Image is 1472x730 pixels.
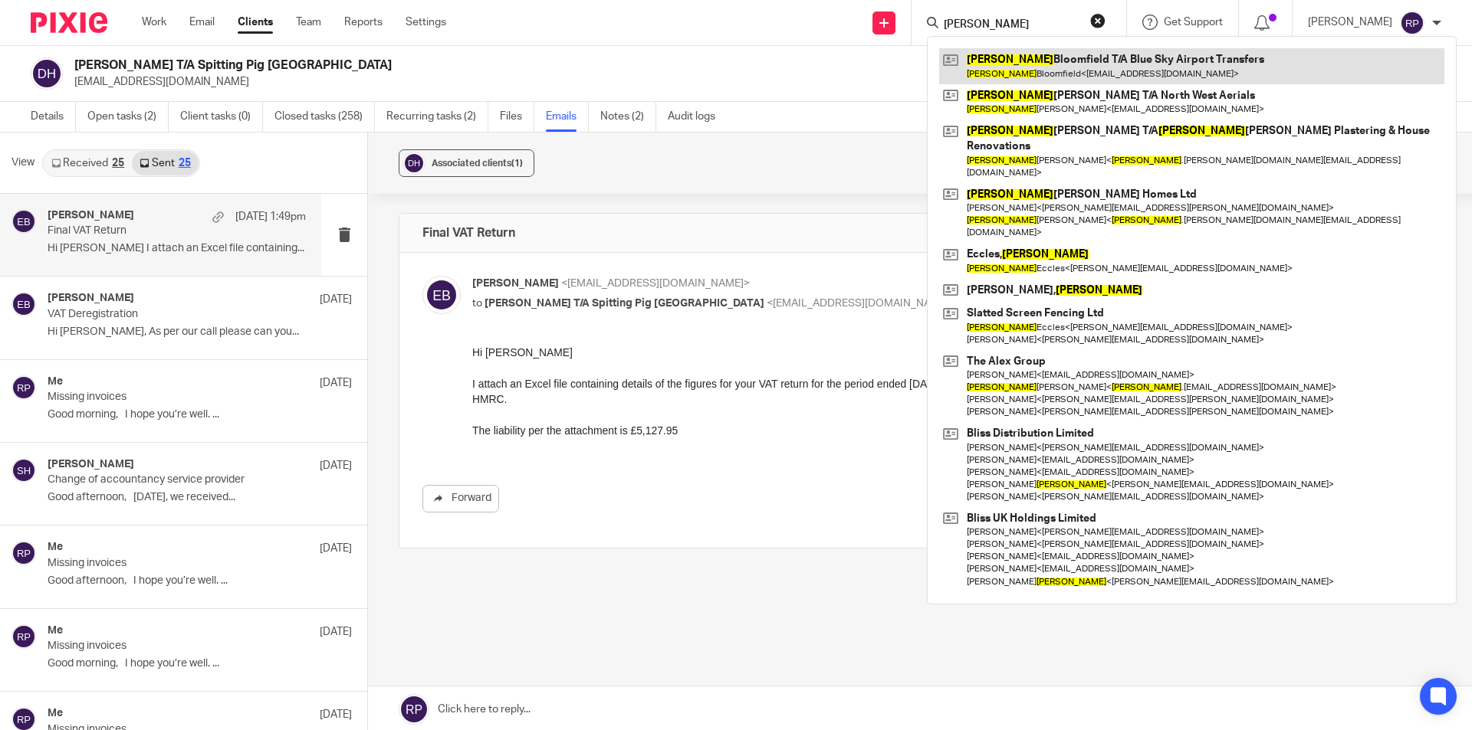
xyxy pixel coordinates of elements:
[344,15,383,30] a: Reports
[11,458,36,483] img: svg%3E
[87,102,169,132] a: Open tasks (2)
[142,15,166,30] a: Work
[320,541,352,556] p: [DATE]
[1090,13,1106,28] button: Clear
[546,102,589,132] a: Emails
[942,18,1080,32] input: Search
[48,308,291,321] p: VAT Deregistration
[1400,11,1424,35] img: svg%3E
[48,541,63,554] h4: Me
[48,657,352,670] p: Good morning, I hope you’re well. ...
[472,298,482,309] span: to
[48,292,134,305] h4: [PERSON_NAME]
[561,278,750,289] span: <[EMAIL_ADDRESS][DOMAIN_NAME]>
[767,298,955,309] span: <[EMAIL_ADDRESS][DOMAIN_NAME]>
[406,15,446,30] a: Settings
[48,575,352,588] p: Good afternoon, I hope you’re well. ...
[235,209,306,224] p: [DATE] 1:49pm
[44,151,132,175] a: Received25
[320,375,352,391] p: [DATE]
[74,74,1233,90] p: [EMAIL_ADDRESS][DOMAIN_NAME]
[48,326,352,339] p: Hi [PERSON_NAME], As per our call please can you...
[11,541,36,565] img: svg%3E
[31,12,107,33] img: Pixie
[132,151,198,175] a: Sent25
[48,242,306,255] p: Hi [PERSON_NAME] I attach an Excel file containing...
[1164,17,1223,28] span: Get Support
[422,276,461,314] img: svg%3E
[48,557,291,570] p: Missing invoices
[48,209,134,222] h4: [PERSON_NAME]
[74,57,1001,74] h2: [PERSON_NAME] T/A Spitting Pig [GEOGRAPHIC_DATA]
[1308,15,1392,30] p: [PERSON_NAME]
[48,640,291,653] p: Missing invoices
[422,485,499,512] a: Forward
[31,57,63,90] img: svg%3E
[11,209,36,234] img: svg%3E
[472,278,559,289] span: [PERSON_NAME]
[48,624,63,637] h4: Me
[386,102,488,132] a: Recurring tasks (2)
[485,298,764,309] span: [PERSON_NAME] T/A Spitting Pig [GEOGRAPHIC_DATA]
[422,225,515,241] h4: Final VAT Return
[48,224,255,237] p: Final VAT Return
[511,159,523,168] span: (1)
[48,458,134,471] h4: [PERSON_NAME]
[11,624,36,649] img: svg%3E
[48,391,291,404] p: Missing invoices
[11,155,34,171] span: View
[296,15,321,30] a: Team
[48,707,63,720] h4: Me
[320,707,352,722] p: [DATE]
[11,292,36,316] img: svg%3E
[31,102,76,132] a: Details
[189,15,215,30] a: Email
[500,102,534,132] a: Files
[432,159,523,168] span: Associated clients
[399,149,534,177] button: Associated clients(1)
[320,458,352,473] p: [DATE]
[48,408,352,421] p: Good morning, I hope you’re well. ...
[11,375,36,400] img: svg%3E
[48,375,63,388] h4: Me
[402,152,426,175] img: svg%3E
[320,292,352,307] p: [DATE]
[668,102,727,132] a: Audit logs
[600,102,656,132] a: Notes (2)
[179,158,191,169] div: 25
[48,491,352,504] p: Good afternoon, [DATE], we received...
[274,102,375,132] a: Closed tasks (258)
[180,102,263,132] a: Client tasks (0)
[112,158,124,169] div: 25
[320,624,352,640] p: [DATE]
[238,15,273,30] a: Clients
[48,473,291,486] p: Change of accountancy service provider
